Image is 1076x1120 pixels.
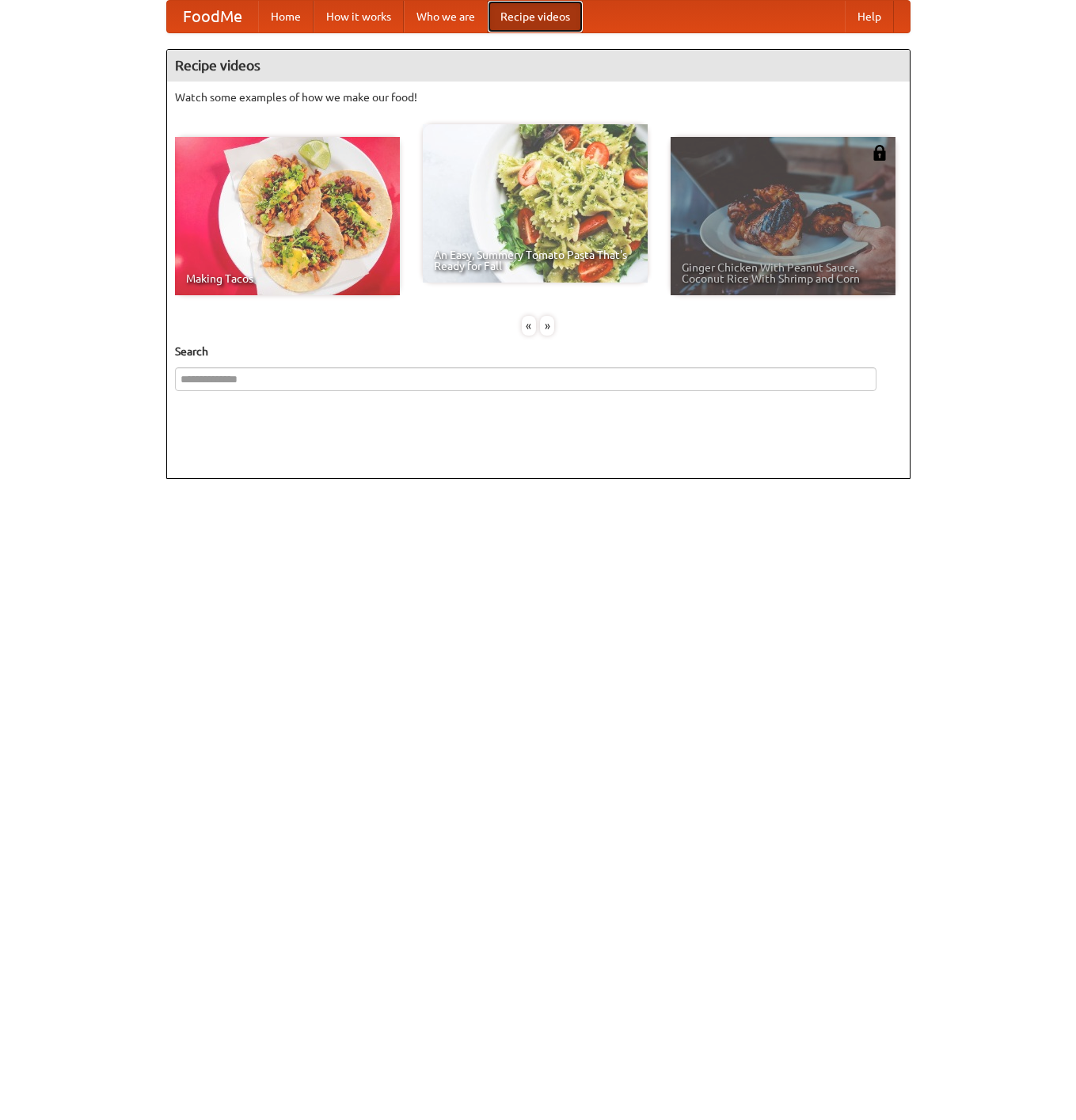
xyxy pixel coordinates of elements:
h5: Search [175,344,902,359]
div: » [540,316,554,336]
span: An Easy, Summery Tomato Pasta That's Ready for Fall [434,249,637,271]
span: Making Tacos [186,273,389,284]
p: Watch some examples of how we make our food! [175,89,902,105]
a: Home [258,1,314,32]
img: 483408.png [872,145,888,161]
a: Making Tacos [175,137,400,295]
a: Recipe videos [488,1,583,32]
a: How it works [314,1,404,32]
a: Who we are [404,1,488,32]
div: « [522,316,536,336]
a: An Easy, Summery Tomato Pasta That's Ready for Fall [423,124,648,283]
a: FoodMe [167,1,258,32]
a: Help [845,1,894,32]
h4: Recipe videos [167,50,910,82]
